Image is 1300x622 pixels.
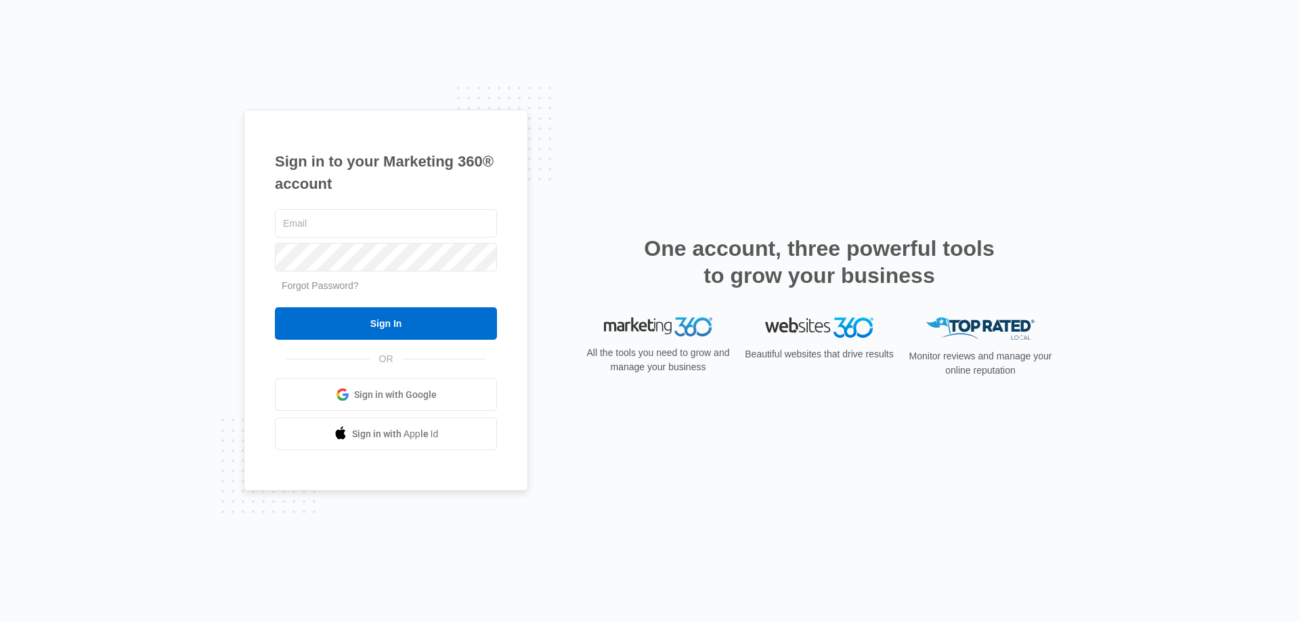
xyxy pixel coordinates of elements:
[352,427,439,441] span: Sign in with Apple Id
[354,388,437,402] span: Sign in with Google
[582,346,734,374] p: All the tools you need to grow and manage your business
[275,209,497,238] input: Email
[640,235,999,289] h2: One account, three powerful tools to grow your business
[282,280,359,291] a: Forgot Password?
[370,352,403,366] span: OR
[275,418,497,450] a: Sign in with Apple Id
[275,150,497,195] h1: Sign in to your Marketing 360® account
[275,378,497,411] a: Sign in with Google
[926,317,1035,340] img: Top Rated Local
[905,349,1056,378] p: Monitor reviews and manage your online reputation
[604,317,712,336] img: Marketing 360
[275,307,497,340] input: Sign In
[743,347,895,361] p: Beautiful websites that drive results
[765,317,873,337] img: Websites 360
